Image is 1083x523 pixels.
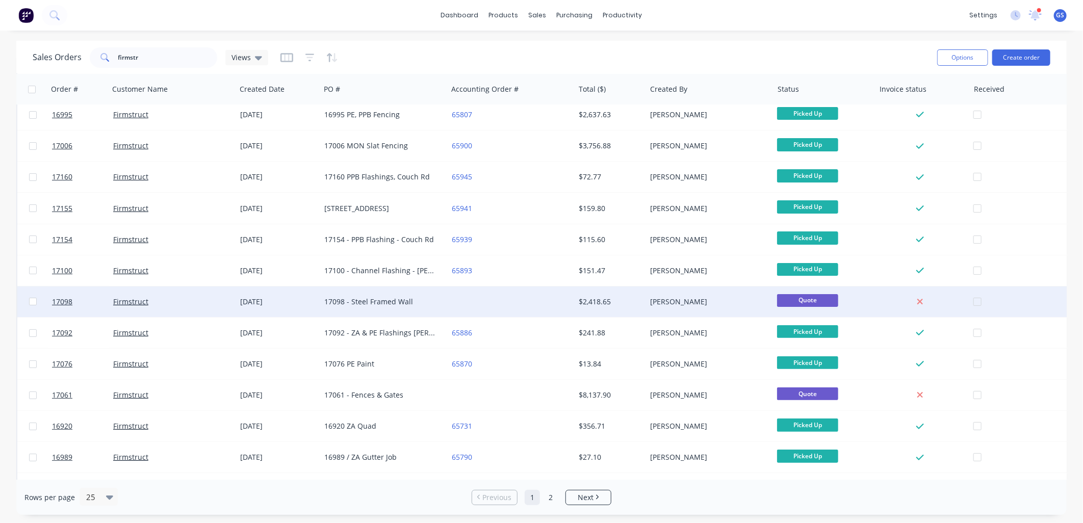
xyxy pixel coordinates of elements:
[1056,11,1065,20] span: GS
[52,172,72,182] span: 17160
[452,172,472,181] a: 65945
[240,141,316,151] div: [DATE]
[324,390,437,400] div: 17061 - Fences & Gates
[543,490,558,505] a: Page 2
[524,8,552,23] div: sales
[650,452,763,462] div: [PERSON_NAME]
[52,390,72,400] span: 17061
[552,8,598,23] div: purchasing
[240,390,316,400] div: [DATE]
[777,356,838,369] span: Picked Up
[777,450,838,462] span: Picked Up
[452,203,472,213] a: 65941
[579,266,639,276] div: $151.47
[113,390,148,400] a: Firmstruct
[52,130,113,161] a: 17006
[324,141,437,151] div: 17006 MON Slat Fencing
[51,84,78,94] div: Order #
[240,172,316,182] div: [DATE]
[777,387,838,400] span: Quote
[240,421,316,431] div: [DATE]
[579,452,639,462] div: $27.10
[33,53,82,62] h1: Sales Orders
[231,52,251,63] span: Views
[452,110,472,119] a: 65807
[974,84,1004,94] div: Received
[484,8,524,23] div: products
[112,84,168,94] div: Customer Name
[52,421,72,431] span: 16920
[52,162,113,192] a: 17160
[52,318,113,348] a: 17092
[113,297,148,306] a: Firmstruct
[240,452,316,462] div: [DATE]
[52,349,113,379] a: 17076
[650,141,763,151] div: [PERSON_NAME]
[113,266,148,275] a: Firmstruct
[324,328,437,338] div: 17092 - ZA & PE Flashings [PERSON_NAME] Blvd
[52,359,72,369] span: 17076
[452,452,472,462] a: 65790
[324,359,437,369] div: 17076 PE Paint
[579,234,639,245] div: $115.60
[650,359,763,369] div: [PERSON_NAME]
[118,47,218,68] input: Search...
[324,172,437,182] div: 17160 PPB Flashings, Couch Rd
[52,442,113,473] a: 16989
[52,328,72,338] span: 17092
[777,231,838,244] span: Picked Up
[468,490,615,505] ul: Pagination
[650,266,763,276] div: [PERSON_NAME]
[324,203,437,214] div: [STREET_ADDRESS]
[650,203,763,214] div: [PERSON_NAME]
[324,110,437,120] div: 16995 PE, PPB Fencing
[578,492,594,503] span: Next
[777,107,838,120] span: Picked Up
[113,141,148,150] a: Firmstruct
[52,141,72,151] span: 17006
[113,234,148,244] a: Firmstruct
[937,49,988,66] button: Options
[240,266,316,276] div: [DATE]
[579,84,606,94] div: Total ($)
[52,380,113,410] a: 17061
[52,266,72,276] span: 17100
[113,172,148,181] a: Firmstruct
[452,359,472,369] a: 65870
[992,49,1050,66] button: Create order
[579,390,639,400] div: $8,137.90
[324,84,340,94] div: PO #
[579,110,639,120] div: $2,637.63
[240,359,316,369] div: [DATE]
[52,297,72,307] span: 17098
[777,325,838,338] span: Picked Up
[324,297,437,307] div: 17098 - Steel Framed Wall
[452,421,472,431] a: 65731
[566,492,611,503] a: Next page
[579,328,639,338] div: $241.88
[650,84,687,94] div: Created By
[113,328,148,337] a: Firmstruct
[324,452,437,462] div: 16989 / ZA Gutter Job
[52,234,72,245] span: 17154
[113,421,148,431] a: Firmstruct
[650,110,763,120] div: [PERSON_NAME]
[113,452,148,462] a: Firmstruct
[579,203,639,214] div: $159.80
[777,138,838,151] span: Picked Up
[525,490,540,505] a: Page 1 is your current page
[483,492,512,503] span: Previous
[324,421,437,431] div: 16920 ZA Quad
[777,263,838,276] span: Picked Up
[113,203,148,213] a: Firmstruct
[579,297,639,307] div: $2,418.65
[650,297,763,307] div: [PERSON_NAME]
[52,224,113,255] a: 17154
[650,390,763,400] div: [PERSON_NAME]
[964,8,1002,23] div: settings
[52,411,113,441] a: 16920
[598,8,648,23] div: productivity
[52,474,113,504] a: 16771
[52,255,113,286] a: 17100
[324,266,437,276] div: 17100 - Channel Flashing - [PERSON_NAME] Blvd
